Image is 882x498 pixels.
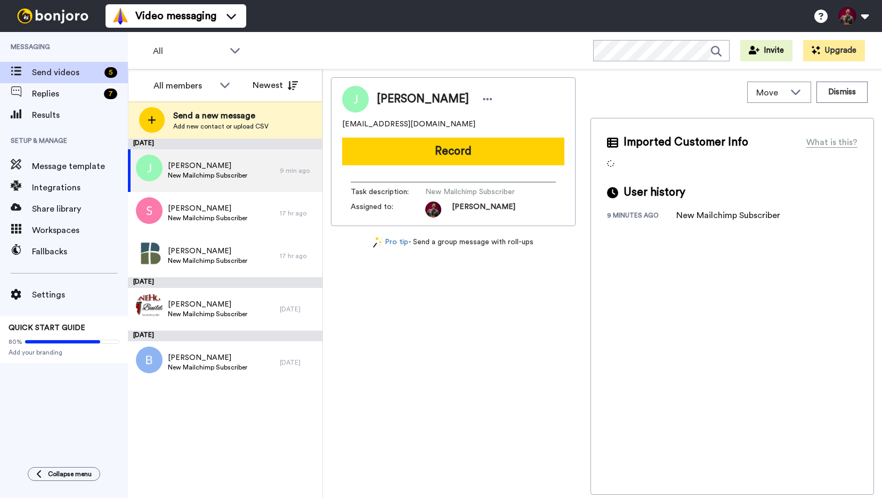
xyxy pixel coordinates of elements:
span: [PERSON_NAME] [168,246,247,256]
span: [PERSON_NAME] [377,91,469,107]
button: Invite [740,40,792,61]
span: QUICK START GUIDE [9,324,85,332]
img: bj-logo-header-white.svg [13,9,93,23]
button: Newest [245,75,306,96]
button: Dismiss [816,82,868,103]
button: Record [342,138,564,165]
button: Upgrade [803,40,865,61]
span: Integrations [32,181,128,194]
span: New Mailchimp Subscriber [168,214,247,222]
span: User history [624,184,685,200]
img: b.png [136,347,163,373]
div: [DATE] [280,358,317,367]
img: j.png [136,155,163,181]
span: [PERSON_NAME] [168,299,247,310]
img: vm-color.svg [112,7,129,25]
div: All members [153,79,214,92]
span: Send videos [32,66,100,79]
img: 8f4738c0-f121-4326-b287-a3e58eca78f1.jpg [136,240,163,267]
span: [PERSON_NAME] [168,160,247,171]
span: 80% [9,338,22,346]
div: What is this? [806,136,857,149]
div: [DATE] [128,139,322,149]
div: 7 [104,89,117,99]
button: Collapse menu [28,467,100,481]
span: [PERSON_NAME] [168,352,247,363]
span: Workspaces [32,224,128,237]
span: Fallbacks [32,245,128,258]
div: [DATE] [128,331,322,341]
span: Move [756,86,785,99]
span: Assigned to: [351,202,425,218]
div: [DATE] [280,305,317,314]
span: Add your branding [9,348,119,357]
span: [PERSON_NAME] [168,203,247,214]
img: magic-wand.svg [373,237,383,248]
span: [EMAIL_ADDRESS][DOMAIN_NAME] [342,119,475,130]
span: Send a new message [173,109,269,122]
span: Add new contact or upload CSV [173,122,269,131]
span: New Mailchimp Subscriber [168,363,247,372]
span: Replies [32,87,100,100]
div: 17 hr ago [280,209,317,218]
a: Pro tip [373,237,408,248]
div: 9 minutes ago [607,211,676,222]
span: Message template [32,160,128,173]
span: [PERSON_NAME] [452,202,515,218]
div: 5 [104,67,117,78]
div: [DATE] [128,277,322,288]
span: Video messaging [135,9,216,23]
div: - Send a group message with roll-ups [331,237,576,248]
span: All [153,45,224,58]
span: New Mailchimp Subscriber [168,256,247,265]
span: Results [32,109,128,122]
img: d923b0b4-c548-4750-9d5e-73e83e3289c6-1756157360.jpg [425,202,441,218]
div: 17 hr ago [280,252,317,260]
img: 28e523c8-c82f-45a7-b60c-280c8bf0ad90.jpg [136,293,163,320]
span: Imported Customer Info [624,134,748,150]
span: New Mailchimp Subscriber [168,171,247,180]
div: New Mailchimp Subscriber [676,209,780,222]
span: Task description : [351,187,425,197]
span: Share library [32,203,128,215]
span: New Mailchimp Subscriber [425,187,527,197]
img: s.png [136,197,163,224]
div: 9 min ago [280,166,317,175]
span: New Mailchimp Subscriber [168,310,247,318]
img: Image of Jill Niccum [342,86,369,113]
span: Settings [32,288,128,301]
span: Collapse menu [48,470,92,478]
